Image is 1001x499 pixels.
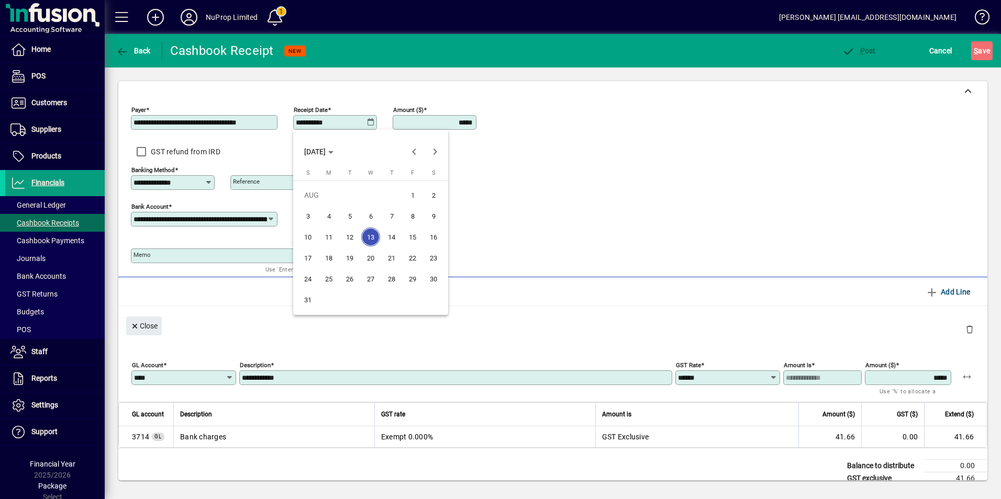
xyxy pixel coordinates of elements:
button: Choose month and year [300,142,338,161]
button: Sat Aug 30 2025 [423,268,444,289]
span: 30 [424,269,443,288]
span: 29 [403,269,422,288]
span: 20 [361,248,380,267]
button: Next month [425,141,446,162]
button: Thu Aug 28 2025 [381,268,402,289]
span: W [368,169,373,176]
span: 25 [319,269,338,288]
span: 21 [382,248,401,267]
button: Wed Aug 27 2025 [360,268,381,289]
span: 11 [319,228,338,246]
span: 17 [298,248,317,267]
td: AUG [297,185,402,206]
span: 27 [361,269,380,288]
span: 14 [382,228,401,246]
button: Sat Aug 02 2025 [423,185,444,206]
button: Sun Aug 03 2025 [297,206,318,226]
button: Tue Aug 19 2025 [339,247,360,268]
button: Thu Aug 14 2025 [381,226,402,247]
span: 23 [424,248,443,267]
button: Mon Aug 11 2025 [318,226,339,247]
span: S [432,169,436,176]
button: Sun Aug 17 2025 [297,247,318,268]
button: Wed Aug 20 2025 [360,247,381,268]
span: 22 [403,248,422,267]
button: Tue Aug 12 2025 [339,226,360,247]
button: Sun Aug 24 2025 [297,268,318,289]
button: Sat Aug 09 2025 [423,206,444,226]
span: 7 [382,207,401,225]
span: T [348,169,352,176]
button: Mon Aug 04 2025 [318,206,339,226]
button: Fri Aug 08 2025 [402,206,423,226]
button: Tue Aug 05 2025 [339,206,360,226]
span: 28 [382,269,401,288]
span: 31 [298,290,317,309]
span: 15 [403,228,422,246]
span: 13 [361,228,380,246]
button: Fri Aug 15 2025 [402,226,423,247]
button: Fri Aug 29 2025 [402,268,423,289]
button: Tue Aug 26 2025 [339,268,360,289]
span: F [411,169,414,176]
span: 4 [319,207,338,225]
button: Sat Aug 16 2025 [423,226,444,247]
button: Sat Aug 23 2025 [423,247,444,268]
span: 16 [424,228,443,246]
span: [DATE] [304,148,326,156]
span: 6 [361,207,380,225]
button: Thu Aug 07 2025 [381,206,402,226]
button: Fri Aug 01 2025 [402,185,423,206]
button: Sun Aug 31 2025 [297,289,318,310]
span: 5 [340,207,359,225]
span: 8 [403,207,422,225]
span: 1 [403,186,422,205]
span: 19 [340,248,359,267]
button: Wed Aug 06 2025 [360,206,381,226]
button: Thu Aug 21 2025 [381,247,402,268]
span: 26 [340,269,359,288]
button: Wed Aug 13 2025 [360,226,381,247]
span: 12 [340,228,359,246]
span: 10 [298,228,317,246]
span: 3 [298,207,317,225]
span: 18 [319,248,338,267]
button: Mon Aug 25 2025 [318,268,339,289]
button: Fri Aug 22 2025 [402,247,423,268]
span: 9 [424,207,443,225]
span: 2 [424,186,443,205]
span: T [390,169,394,176]
span: 24 [298,269,317,288]
span: M [326,169,331,176]
button: Previous month [404,141,425,162]
button: Mon Aug 18 2025 [318,247,339,268]
button: Sun Aug 10 2025 [297,226,318,247]
span: S [306,169,310,176]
